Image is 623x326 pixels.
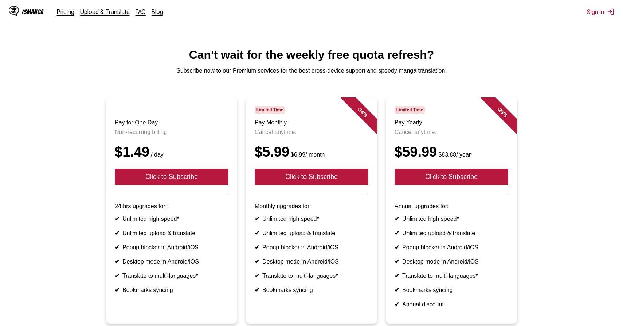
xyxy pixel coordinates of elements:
li: Unlimited upload & translate [255,230,368,237]
a: Upload & Translate [80,8,130,15]
b: ✔ [255,230,259,236]
b: ✔ [395,273,399,279]
p: Non-recurring billing [115,129,228,135]
li: Translate to multi-languages* [115,272,228,279]
s: $83.88 [438,152,456,158]
button: Sign In [587,8,614,15]
b: ✔ [255,258,259,265]
li: Bookmarks syncing [255,287,368,294]
h3: Pay for One Day [115,119,228,126]
b: ✔ [395,244,399,250]
small: / year [437,152,471,158]
a: IsManga LogoIsManga [9,6,57,18]
p: Subscribe now to our Premium services for the best cross-device support and speedy manga translat... [6,68,617,74]
h1: Can't wait for the weekly free quota refresh? [6,48,617,62]
b: ✔ [115,244,119,250]
button: Click to Subscribe [115,169,228,185]
li: Popup blocker in Android/iOS [255,244,368,251]
img: IsManga Logo [9,6,19,16]
li: Unlimited upload & translate [115,230,228,237]
b: ✔ [115,258,119,265]
b: ✔ [115,230,119,236]
div: $59.99 [395,144,508,160]
b: ✔ [115,216,119,222]
small: / day [149,152,164,158]
img: Sign out [607,8,614,15]
li: Bookmarks syncing [115,287,228,294]
a: Pricing [57,8,74,15]
li: Unlimited high speed* [255,215,368,222]
b: ✔ [255,273,259,279]
li: Unlimited high speed* [395,215,508,222]
li: Desktop mode in Android/iOS [395,258,508,265]
p: Cancel anytime. [395,129,508,135]
li: Bookmarks syncing [395,287,508,294]
li: Translate to multi-languages* [255,272,368,279]
b: ✔ [255,287,259,293]
a: Blog [152,8,163,15]
span: Limited Time [255,106,285,114]
li: Unlimited high speed* [115,215,228,222]
b: ✔ [255,244,259,250]
b: ✔ [395,301,399,307]
p: Cancel anytime. [255,129,368,135]
div: IsManga [22,8,44,15]
li: Desktop mode in Android/iOS [115,258,228,265]
li: Desktop mode in Android/iOS [255,258,368,265]
div: - 28 % [481,90,524,134]
b: ✔ [395,287,399,293]
li: Unlimited upload & translate [395,230,508,237]
b: ✔ [115,273,119,279]
b: ✔ [115,287,119,293]
p: Monthly upgrades for: [255,203,368,210]
b: ✔ [395,258,399,265]
b: ✔ [395,230,399,236]
div: $5.99 [255,144,368,160]
h3: Pay Monthly [255,119,368,126]
h3: Pay Yearly [395,119,508,126]
li: Annual discount [395,301,508,308]
p: 24 hrs upgrades for: [115,203,228,210]
button: Click to Subscribe [395,169,508,185]
small: / month [289,152,325,158]
li: Popup blocker in Android/iOS [395,244,508,251]
b: ✔ [255,216,259,222]
li: Translate to multi-languages* [395,272,508,279]
li: Popup blocker in Android/iOS [115,244,228,251]
div: $1.49 [115,144,228,160]
p: Annual upgrades for: [395,203,508,210]
b: ✔ [395,216,399,222]
a: FAQ [136,8,146,15]
button: Click to Subscribe [255,169,368,185]
span: Limited Time [395,106,425,114]
div: - 14 % [341,90,384,134]
s: $6.99 [291,152,305,158]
